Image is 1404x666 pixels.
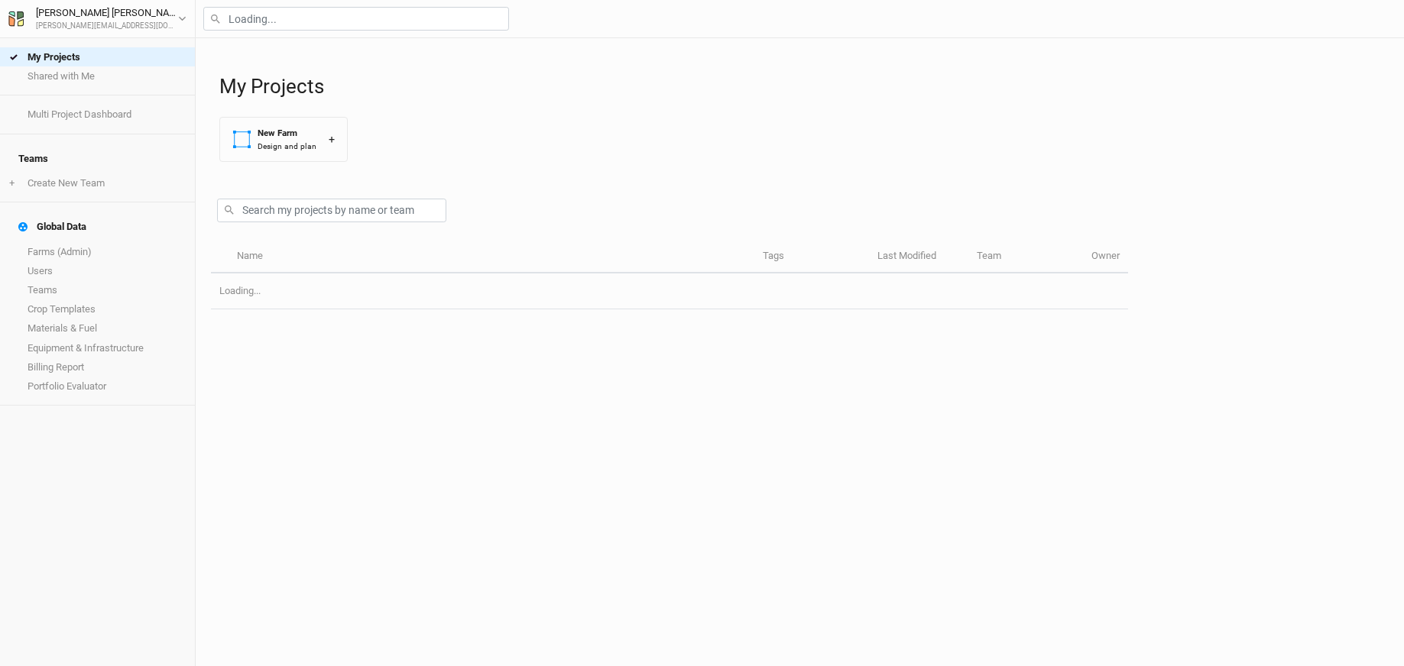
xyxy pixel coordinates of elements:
[754,241,869,273] th: Tags
[1083,241,1128,273] th: Owner
[219,117,348,162] button: New FarmDesign and plan+
[9,177,15,189] span: +
[968,241,1083,273] th: Team
[258,127,316,140] div: New Farm
[219,75,1389,99] h1: My Projects
[869,241,968,273] th: Last Modified
[329,131,335,147] div: +
[228,241,754,273] th: Name
[211,273,1128,309] td: Loading...
[8,5,187,32] button: [PERSON_NAME] [PERSON_NAME][PERSON_NAME][EMAIL_ADDRESS][DOMAIN_NAME]
[9,144,186,174] h4: Teams
[203,7,509,31] input: Loading...
[36,5,178,21] div: [PERSON_NAME] [PERSON_NAME]
[258,141,316,152] div: Design and plan
[18,221,86,233] div: Global Data
[217,199,446,222] input: Search my projects by name or team
[36,21,178,32] div: [PERSON_NAME][EMAIL_ADDRESS][DOMAIN_NAME]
